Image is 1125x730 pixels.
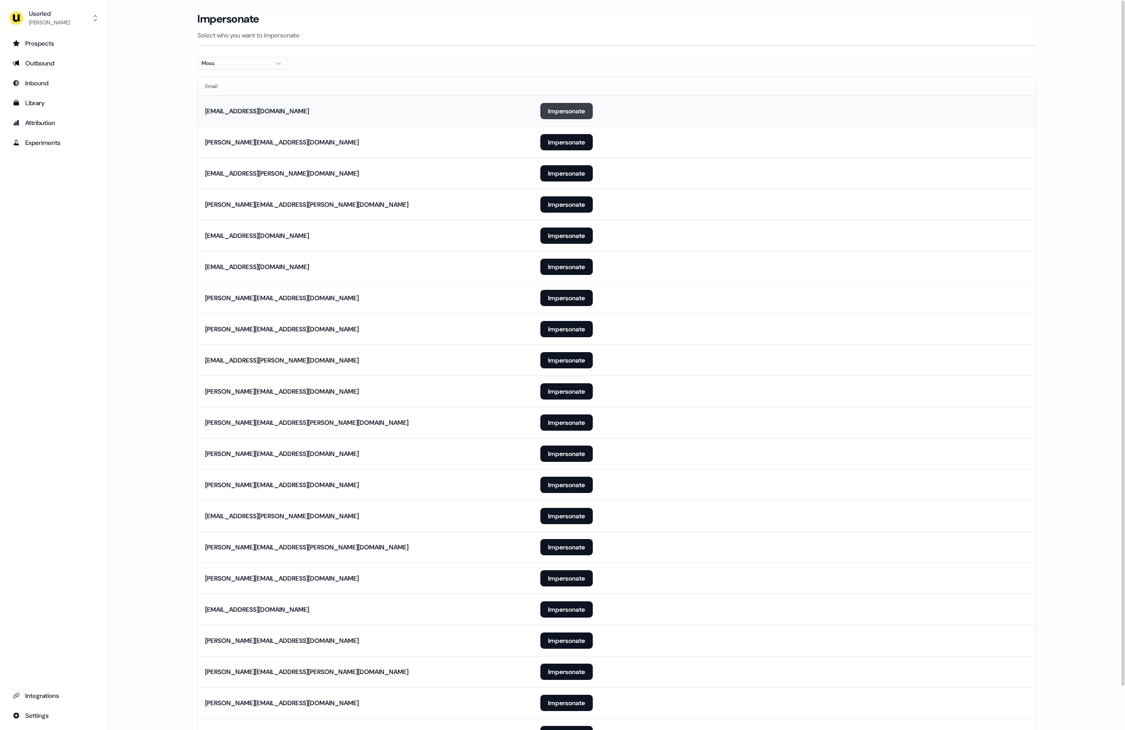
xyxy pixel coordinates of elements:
[205,480,359,489] div: [PERSON_NAME][EMAIL_ADDRESS][DOMAIN_NAME]
[205,511,359,521] div: [EMAIL_ADDRESS][PERSON_NAME][DOMAIN_NAME]
[13,691,95,700] div: Integrations
[205,667,408,676] div: [PERSON_NAME][EMAIL_ADDRESS][PERSON_NAME][DOMAIN_NAME]
[540,601,593,618] button: Impersonate
[202,59,269,68] div: Moss
[205,418,408,427] div: [PERSON_NAME][EMAIL_ADDRESS][PERSON_NAME][DOMAIN_NAME]
[540,446,593,462] button: Impersonate
[13,79,95,88] div: Inbound
[540,290,593,306] button: Impersonate
[205,200,408,209] div: [PERSON_NAME][EMAIL_ADDRESS][PERSON_NAME][DOMAIN_NAME]
[205,543,408,552] div: [PERSON_NAME][EMAIL_ADDRESS][PERSON_NAME][DOMAIN_NAME]
[540,477,593,493] button: Impersonate
[13,138,95,147] div: Experiments
[540,539,593,555] button: Impersonate
[197,31,1036,40] p: Select who you want to impersonate
[540,352,593,368] button: Impersonate
[7,76,101,90] a: Go to Inbound
[205,231,309,240] div: [EMAIL_ADDRESS][DOMAIN_NAME]
[7,135,101,150] a: Go to experiments
[540,321,593,337] button: Impersonate
[205,262,309,271] div: [EMAIL_ADDRESS][DOMAIN_NAME]
[205,107,309,116] div: [EMAIL_ADDRESS][DOMAIN_NAME]
[7,688,101,703] a: Go to integrations
[205,169,359,178] div: [EMAIL_ADDRESS][PERSON_NAME][DOMAIN_NAME]
[205,356,359,365] div: [EMAIL_ADDRESS][PERSON_NAME][DOMAIN_NAME]
[540,383,593,400] button: Impersonate
[13,39,95,48] div: Prospects
[205,138,359,147] div: [PERSON_NAME][EMAIL_ADDRESS][DOMAIN_NAME]
[540,165,593,181] button: Impersonate
[205,605,309,614] div: [EMAIL_ADDRESS][DOMAIN_NAME]
[540,695,593,711] button: Impersonate
[197,57,288,70] button: Moss
[13,118,95,127] div: Attribution
[540,664,593,680] button: Impersonate
[540,414,593,431] button: Impersonate
[540,228,593,244] button: Impersonate
[7,96,101,110] a: Go to templates
[13,59,95,68] div: Outbound
[205,293,359,302] div: [PERSON_NAME][EMAIL_ADDRESS][DOMAIN_NAME]
[198,77,533,95] th: Email
[205,449,359,458] div: [PERSON_NAME][EMAIL_ADDRESS][DOMAIN_NAME]
[205,698,359,707] div: [PERSON_NAME][EMAIL_ADDRESS][DOMAIN_NAME]
[540,134,593,150] button: Impersonate
[205,574,359,583] div: [PERSON_NAME][EMAIL_ADDRESS][DOMAIN_NAME]
[7,56,101,70] a: Go to outbound experience
[13,711,95,720] div: Settings
[540,196,593,213] button: Impersonate
[540,259,593,275] button: Impersonate
[7,708,101,723] a: Go to integrations
[540,508,593,524] button: Impersonate
[205,387,359,396] div: [PERSON_NAME][EMAIL_ADDRESS][DOMAIN_NAME]
[540,570,593,586] button: Impersonate
[13,98,95,107] div: Library
[7,7,101,29] button: Userled[PERSON_NAME]
[197,12,259,26] h3: Impersonate
[540,103,593,119] button: Impersonate
[205,325,359,334] div: [PERSON_NAME][EMAIL_ADDRESS][DOMAIN_NAME]
[205,636,359,645] div: [PERSON_NAME][EMAIL_ADDRESS][DOMAIN_NAME]
[29,9,70,18] div: Userled
[7,116,101,130] a: Go to attribution
[540,632,593,649] button: Impersonate
[29,18,70,27] div: [PERSON_NAME]
[7,36,101,51] a: Go to prospects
